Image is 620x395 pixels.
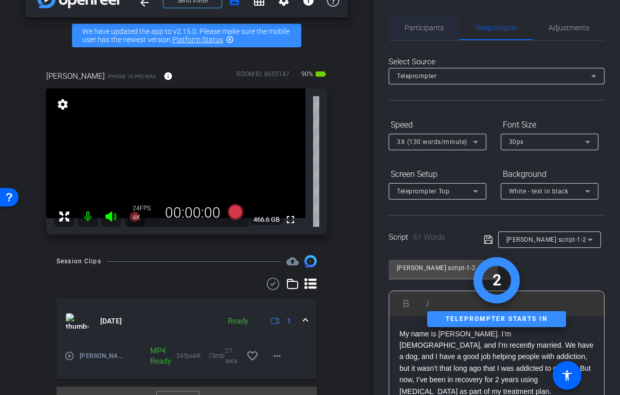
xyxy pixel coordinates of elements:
mat-icon: settings [56,98,70,111]
div: Font Size [501,116,598,134]
button: Italic (⌘I) [418,293,437,314]
div: Teleprompter starts in [427,311,566,327]
span: 4K [193,351,208,361]
div: Script [389,231,469,243]
div: 00:00:00 [158,204,227,222]
mat-icon: info [163,71,173,81]
mat-icon: battery_std [315,68,327,80]
mat-icon: fullscreen [284,213,297,226]
span: [PERSON_NAME] [46,70,105,82]
span: 24fps [176,351,193,361]
span: [PERSON_NAME] script-1-2 [506,236,587,243]
span: Adjustments [549,24,589,31]
div: 4K [133,213,158,222]
a: Platform Status [172,35,223,44]
span: 61 Words [413,232,445,242]
div: 2 [493,268,501,292]
span: 90% [300,66,315,82]
span: iPhone 16 Pro Max [107,73,156,80]
div: Screen Setup [389,166,486,183]
span: 466.6 GB [250,213,283,226]
span: [PERSON_NAME]-[PERSON_NAME]-test-2025-08-14-14-14-46-277-0 [80,351,128,361]
div: ROOM ID: 8655147 [236,69,289,84]
button: Bold (⌘B) [396,293,416,314]
img: thumb-nail [66,313,89,329]
div: thumb-nail[DATE]Ready1 [57,344,317,379]
span: 27 secs [225,346,240,366]
span: Teleprompter [397,73,436,80]
mat-icon: accessibility [561,369,573,382]
div: We have updated the app to v2.15.0. Please make sure the mobile user has the newest version. [72,24,301,47]
span: Teleprompter Top [397,188,449,195]
span: Destinations for your clips [286,255,299,267]
span: 3X (130 words/minute) [397,138,467,146]
div: Ready [223,315,253,327]
span: FPS [140,205,151,212]
span: [DATE] [100,316,122,327]
mat-icon: highlight_off [226,35,234,44]
div: MP4 Ready [145,346,159,366]
div: Speed [389,116,486,134]
div: Background [501,166,598,183]
span: Participants [405,24,444,31]
div: 24 [133,204,158,212]
span: White - text in black [509,188,569,195]
mat-expansion-panel-header: thumb-nail[DATE]Ready1 [57,298,317,344]
mat-icon: play_circle_outline [64,351,75,361]
img: Session clips [304,255,317,267]
span: 1 [287,316,291,327]
mat-icon: cloud_upload [286,255,299,267]
div: Select Source [389,56,605,68]
span: Teleprompter [475,24,517,31]
span: 73mb [208,351,225,361]
mat-icon: more_horiz [271,350,283,362]
span: 30px [509,138,524,146]
div: Session Clips [57,256,101,266]
mat-icon: favorite_border [246,350,259,362]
